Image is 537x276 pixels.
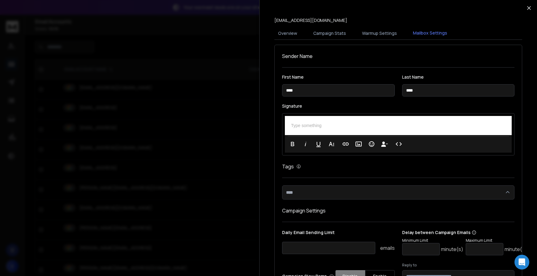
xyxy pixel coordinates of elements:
button: More Text [326,138,337,150]
h1: Campaign Settings [282,207,514,214]
label: First Name [282,75,395,79]
p: Daily Email Sending Limit [282,229,395,238]
p: minute(s) [505,245,527,253]
label: Signature [282,104,514,108]
button: Underline (Ctrl+U) [313,138,324,150]
label: Reply to [402,263,515,268]
button: Insert Unsubscribe Link [379,138,390,150]
button: Italic (Ctrl+I) [300,138,311,150]
h1: Sender Name [282,52,514,60]
div: Open Intercom Messenger [514,255,529,270]
p: Maximum Limit [466,238,527,243]
button: Insert Link (Ctrl+K) [340,138,352,150]
p: Minimum Limit [402,238,463,243]
button: Emoticons [366,138,377,150]
button: Bold (Ctrl+B) [287,138,298,150]
button: Mailbox Settings [409,26,451,40]
label: Last Name [402,75,515,79]
h1: Tags [282,163,294,170]
button: Overview [274,27,301,40]
p: [EMAIL_ADDRESS][DOMAIN_NAME] [274,17,347,23]
button: Insert Image (Ctrl+P) [353,138,364,150]
p: Delay between Campaign Emails [402,229,527,236]
button: Campaign Stats [310,27,350,40]
p: emails [380,244,395,252]
button: Warmup Settings [358,27,401,40]
p: minute(s) [441,245,463,253]
button: Code View [393,138,405,150]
